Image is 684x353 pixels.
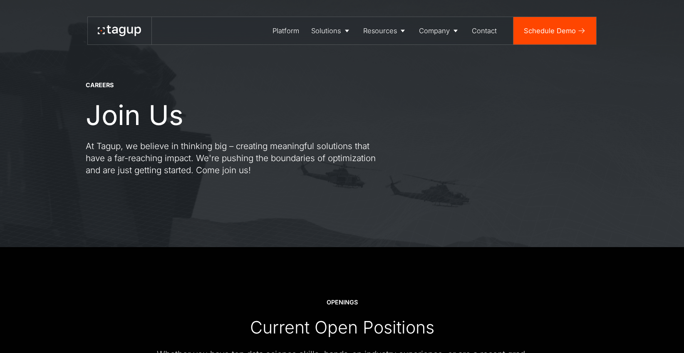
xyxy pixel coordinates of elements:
a: Contact [466,17,503,44]
a: Schedule Demo [513,17,596,44]
div: Current Open Positions [250,317,434,338]
p: At Tagup, we believe in thinking big – creating meaningful solutions that have a far-reaching imp... [86,140,385,176]
div: Contact [472,26,497,36]
div: OPENINGS [327,298,358,306]
a: Platform [267,17,305,44]
div: Schedule Demo [524,26,576,36]
div: Platform [273,26,299,36]
a: Company [413,17,466,44]
div: CAREERS [86,81,114,89]
h1: Join Us [86,100,183,130]
div: Resources [363,26,397,36]
a: Solutions [305,17,357,44]
a: Resources [357,17,413,44]
div: Solutions [311,26,341,36]
div: Company [419,26,450,36]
